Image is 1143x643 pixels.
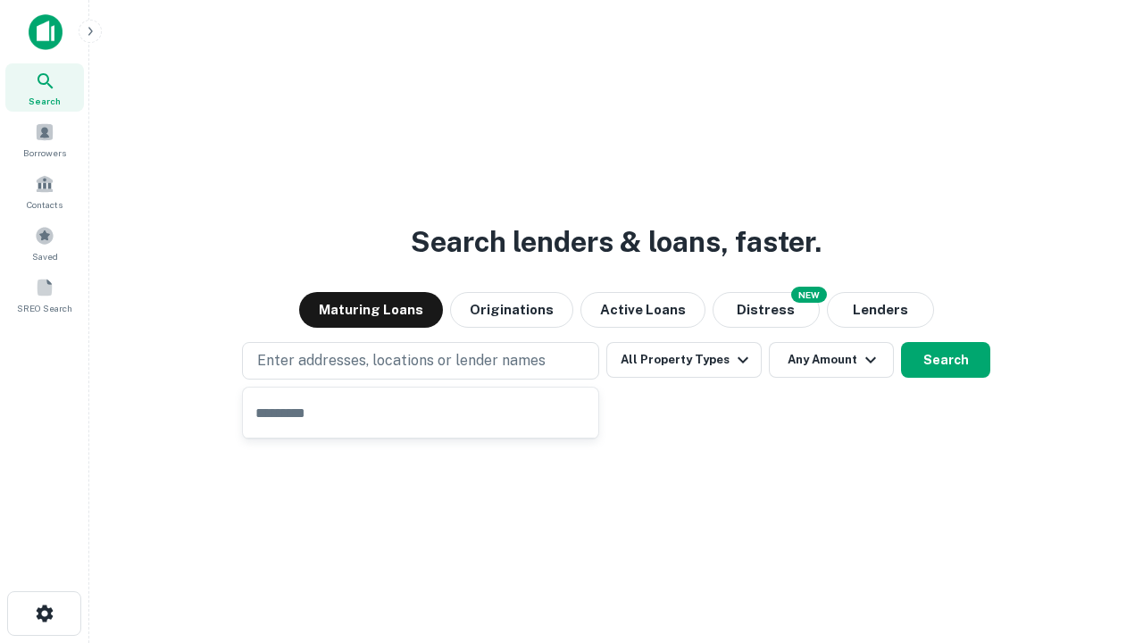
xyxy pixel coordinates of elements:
a: Borrowers [5,115,84,163]
button: All Property Types [606,342,762,378]
span: SREO Search [17,301,72,315]
img: capitalize-icon.png [29,14,63,50]
div: NEW [791,287,827,303]
a: Contacts [5,167,84,215]
p: Enter addresses, locations or lender names [257,350,546,372]
button: Enter addresses, locations or lender names [242,342,599,380]
button: Search [901,342,990,378]
button: Maturing Loans [299,292,443,328]
a: Search [5,63,84,112]
iframe: Chat Widget [1054,500,1143,586]
span: Search [29,94,61,108]
button: Search distressed loans with lien and other non-mortgage details. [713,292,820,328]
span: Borrowers [23,146,66,160]
a: SREO Search [5,271,84,319]
button: Any Amount [769,342,894,378]
span: Saved [32,249,58,263]
a: Saved [5,219,84,267]
span: Contacts [27,197,63,212]
button: Active Loans [580,292,705,328]
button: Originations [450,292,573,328]
h3: Search lenders & loans, faster. [411,221,822,263]
button: Lenders [827,292,934,328]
